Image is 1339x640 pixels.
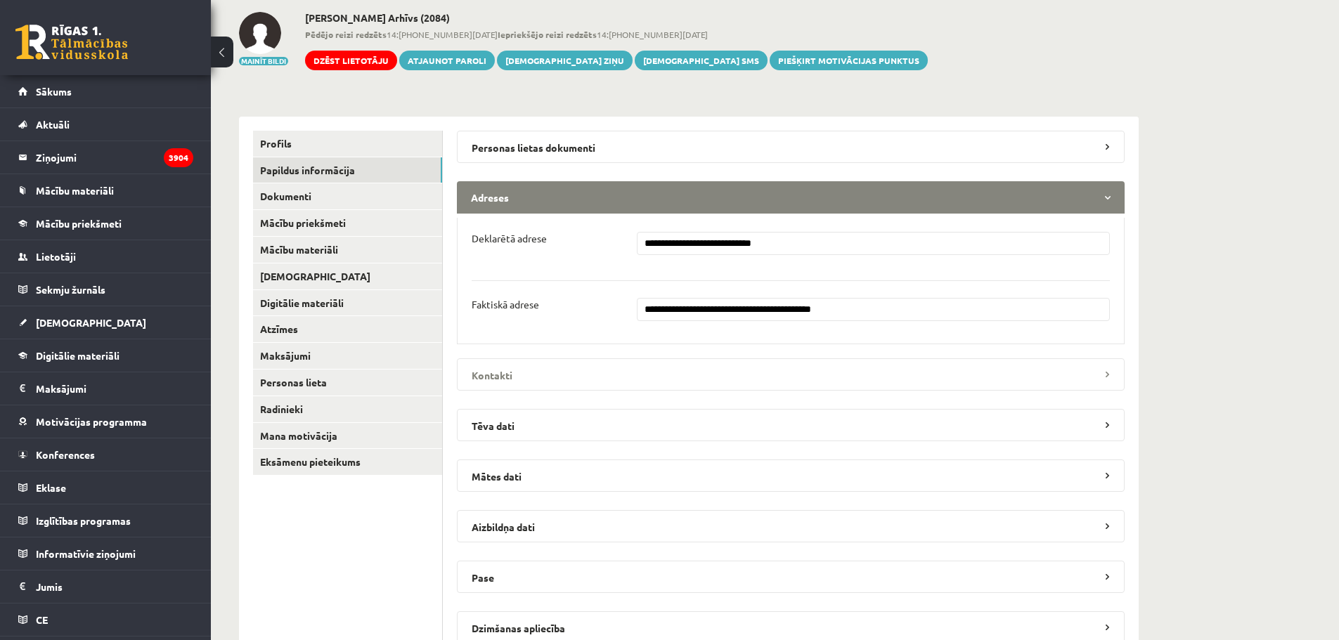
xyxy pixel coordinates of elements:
a: Mācību priekšmeti [253,210,442,236]
legend: Pase [457,561,1125,593]
legend: Aizbildņa dati [457,510,1125,542]
i: 3904 [164,148,193,167]
a: Mācību materiāli [253,237,442,263]
span: Jumis [36,580,63,593]
legend: Ziņojumi [36,141,193,174]
a: Mācību priekšmeti [18,207,193,240]
button: Mainīt bildi [239,57,288,65]
a: Sekmju žurnāls [18,273,193,306]
span: Sekmju žurnāls [36,283,105,296]
a: Piešķirt motivācijas punktus [770,51,928,70]
span: Motivācijas programma [36,415,147,428]
a: Eksāmenu pieteikums [253,449,442,475]
span: Konferences [36,448,95,461]
a: Izglītības programas [18,504,193,537]
b: Pēdējo reizi redzēts [305,29,387,40]
legend: Tēva dati [457,409,1125,441]
a: Atzīmes [253,316,442,342]
a: Eklase [18,471,193,504]
a: Radinieki [253,396,442,422]
a: Papildus informācija [253,157,442,183]
p: Faktiskā adrese [472,298,539,311]
a: Ziņojumi3904 [18,141,193,174]
a: Sākums [18,75,193,107]
a: Aktuāli [18,108,193,141]
a: Informatīvie ziņojumi [18,537,193,570]
a: Dokumenti [253,183,442,209]
a: Atjaunot paroli [399,51,495,70]
a: Digitālie materiāli [253,290,442,316]
span: Izglītības programas [36,514,131,527]
span: Mācību materiāli [36,184,114,197]
span: Eklase [36,481,66,494]
a: Jumis [18,570,193,603]
legend: Personas lietas dokumenti [457,131,1125,163]
span: Sākums [36,85,72,98]
a: [DEMOGRAPHIC_DATA] [253,263,442,289]
span: [DEMOGRAPHIC_DATA] [36,316,146,329]
a: [DEMOGRAPHIC_DATA] ziņu [497,51,633,70]
legend: Maksājumi [36,372,193,405]
legend: Kontakti [457,358,1125,391]
a: Mācību materiāli [18,174,193,207]
a: Digitālie materiāli [18,339,193,372]
legend: Adreses [457,181,1125,214]
span: Informatīvie ziņojumi [36,547,136,560]
span: CE [36,613,48,626]
a: Dzēst lietotāju [305,51,397,70]
span: 14:[PHONE_NUMBER][DATE] 14:[PHONE_NUMBER][DATE] [305,28,928,41]
p: Deklarētā adrese [472,232,547,244]
a: Maksājumi [253,343,442,369]
img: Ņikita Novikovs [239,12,281,54]
span: Digitālie materiāli [36,349,119,362]
b: Iepriekšējo reizi redzēts [498,29,597,40]
legend: Mātes dati [457,459,1125,492]
a: [DEMOGRAPHIC_DATA] SMS [635,51,768,70]
span: Aktuāli [36,118,70,131]
a: Konferences [18,438,193,471]
a: Profils [253,131,442,157]
a: Mana motivācija [253,423,442,449]
a: Motivācijas programma [18,405,193,438]
a: Maksājumi [18,372,193,405]
span: Mācību priekšmeti [36,217,122,230]
a: [DEMOGRAPHIC_DATA] [18,306,193,339]
a: Lietotāji [18,240,193,273]
a: Rīgas 1. Tālmācības vidusskola [15,25,128,60]
a: Personas lieta [253,370,442,396]
a: CE [18,603,193,636]
span: Lietotāji [36,250,76,263]
h2: [PERSON_NAME] Arhīvs (2084) [305,12,928,24]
